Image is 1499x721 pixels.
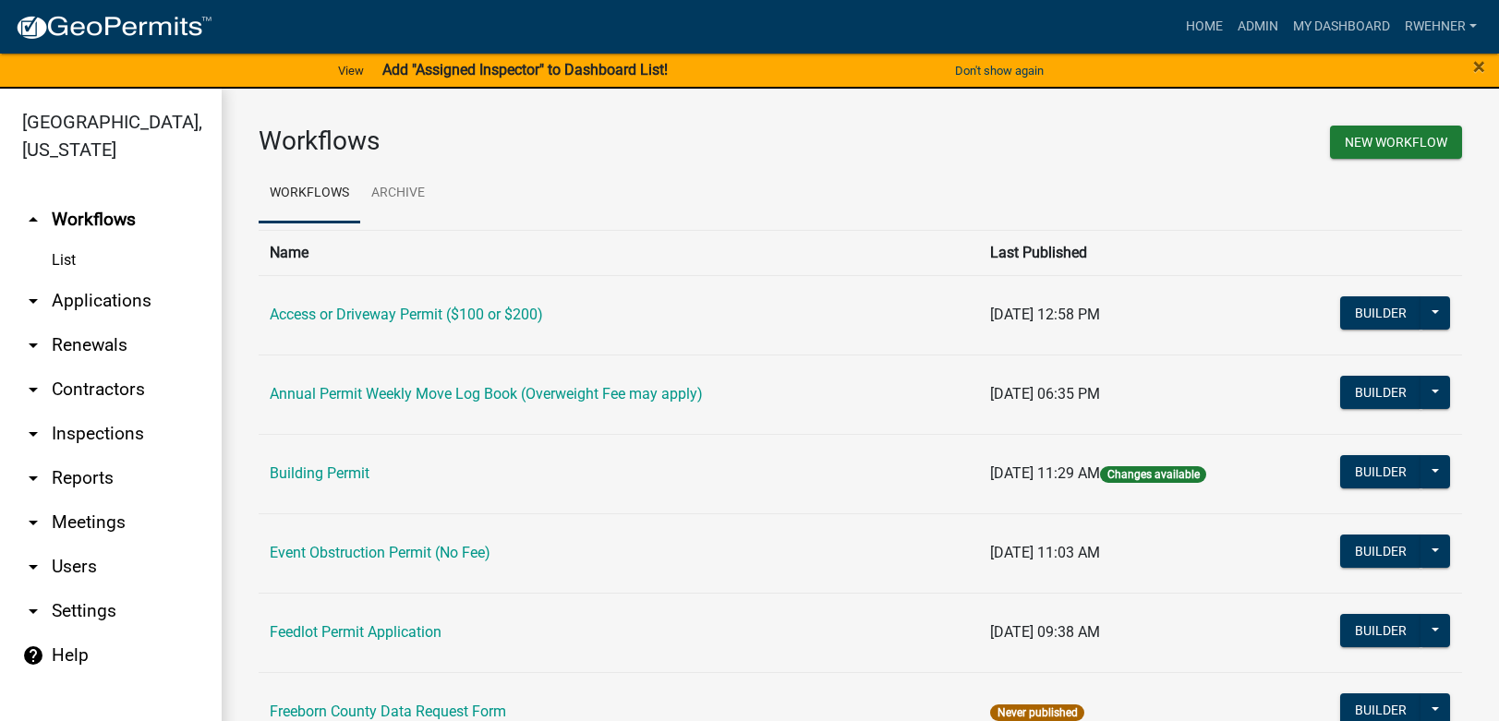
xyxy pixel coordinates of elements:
[270,703,506,720] a: Freeborn County Data Request Form
[1397,9,1484,44] a: rwehner
[948,55,1051,86] button: Don't show again
[1100,466,1205,483] span: Changes available
[1473,55,1485,78] button: Close
[1473,54,1485,79] span: ×
[990,623,1100,641] span: [DATE] 09:38 AM
[270,306,543,323] a: Access or Driveway Permit ($100 or $200)
[1340,296,1421,330] button: Builder
[1286,9,1397,44] a: My Dashboard
[270,544,490,561] a: Event Obstruction Permit (No Fee)
[990,306,1100,323] span: [DATE] 12:58 PM
[22,556,44,578] i: arrow_drop_down
[1230,9,1286,44] a: Admin
[1340,535,1421,568] button: Builder
[259,126,847,157] h3: Workflows
[22,511,44,534] i: arrow_drop_down
[270,623,441,641] a: Feedlot Permit Application
[22,209,44,231] i: arrow_drop_up
[270,385,703,403] a: Annual Permit Weekly Move Log Book (Overweight Fee may apply)
[990,704,1083,721] span: Never published
[1340,376,1421,409] button: Builder
[22,379,44,401] i: arrow_drop_down
[22,334,44,356] i: arrow_drop_down
[22,423,44,445] i: arrow_drop_down
[22,644,44,667] i: help
[259,164,360,223] a: Workflows
[22,600,44,622] i: arrow_drop_down
[382,61,668,78] strong: Add "Assigned Inspector" to Dashboard List!
[22,290,44,312] i: arrow_drop_down
[270,464,369,482] a: Building Permit
[990,464,1100,482] span: [DATE] 11:29 AM
[259,230,979,275] th: Name
[1340,455,1421,488] button: Builder
[1340,614,1421,647] button: Builder
[990,385,1100,403] span: [DATE] 06:35 PM
[22,467,44,489] i: arrow_drop_down
[1179,9,1230,44] a: Home
[990,544,1100,561] span: [DATE] 11:03 AM
[360,164,436,223] a: Archive
[979,230,1287,275] th: Last Published
[331,55,371,86] a: View
[1330,126,1462,159] button: New Workflow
